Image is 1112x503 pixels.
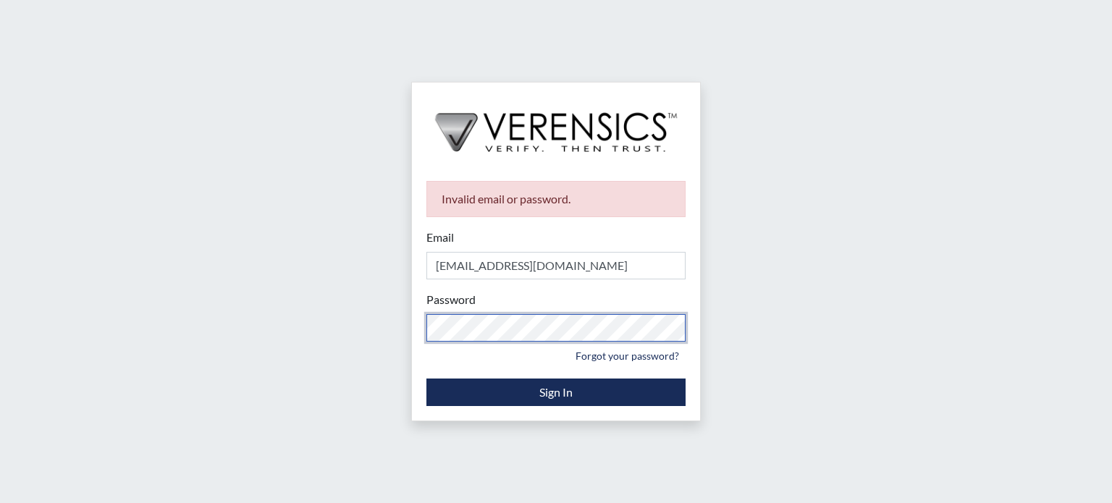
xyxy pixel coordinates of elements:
[569,345,686,367] a: Forgot your password?
[426,229,454,246] label: Email
[426,379,686,406] button: Sign In
[426,181,686,217] div: Invalid email or password.
[426,291,476,308] label: Password
[412,83,700,166] img: logo-wide-black.2aad4157.png
[426,252,686,279] input: Email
